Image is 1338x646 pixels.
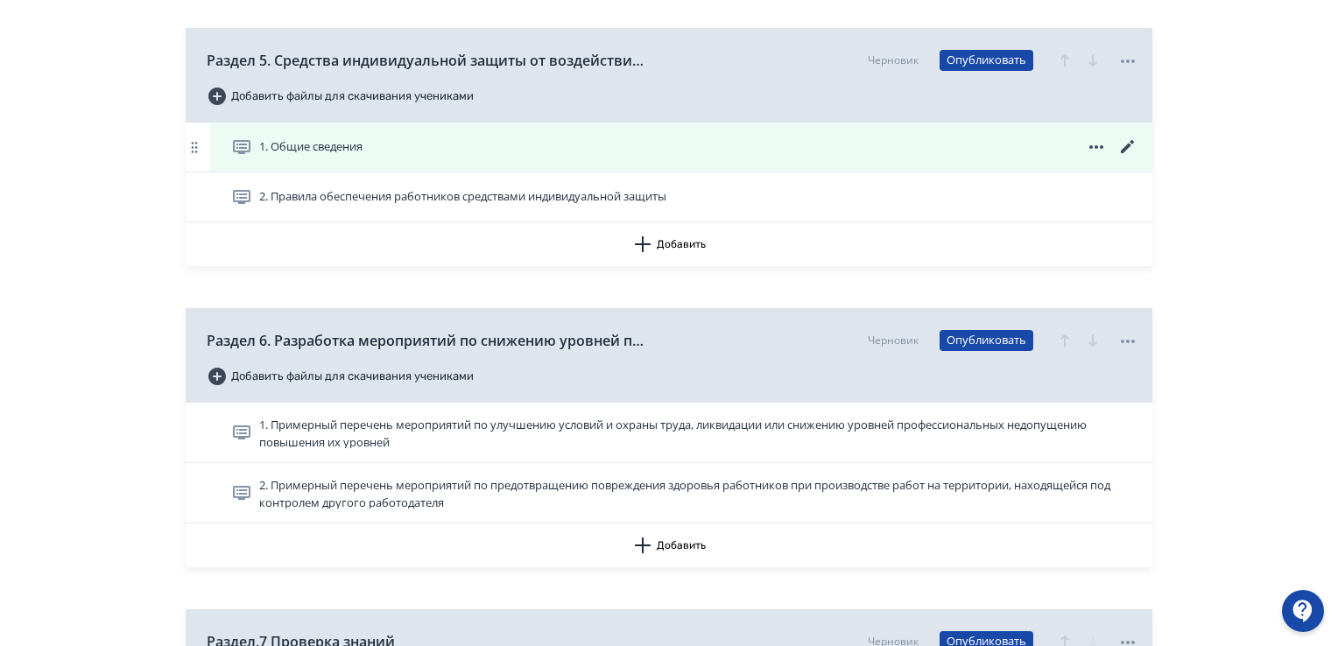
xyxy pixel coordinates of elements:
font: Черновик [868,333,919,348]
font: Добавить [657,539,706,551]
span: 1. Примерный перечень мероприятий по улучшению условий и охраны труда, ликвидации или снижению ур... [259,417,1117,448]
button: Добавить [186,222,1152,266]
font: Раздел 5. Средства индивидуальной защиты от воздействия вредных и (или) опасных производственных ... [207,51,1035,70]
button: Добавить файлы для скачивания учениками [207,362,474,390]
button: Добавить файлы для скачивания учениками [207,82,474,110]
span: 2. Правила обеспечения работников средствами индивидуальной защиты [259,188,666,206]
div: 1. Примерный перечень мероприятий по улучшению условий и охраны труда, ликвидации или снижению ур... [186,403,1152,463]
font: Добавить файлы для скачивания учениками [231,89,474,102]
font: Опубликовать [947,332,1026,348]
button: Добавить [186,523,1152,567]
font: Раздел 6. Разработка мероприятий по снижению уровней профессиональных рисков [207,331,817,350]
button: Опубликовать [940,50,1033,71]
font: 1. Примерный перечень мероприятий по улучшению условий и охраны труда, ликвидации или снижению ур... [259,417,1087,450]
span: 2. Примерный перечень мероприятий по предотвращению повреждения здоровья работников при производс... [259,477,1117,509]
font: 1. Общие сведения [259,138,363,154]
font: Добавить [657,238,706,250]
font: 2. Правила обеспечения работников средствами индивидуальной защиты [259,188,666,204]
button: Опубликовать [940,330,1033,351]
div: 1. Общие сведения [186,123,1152,172]
div: 2. Примерный перечень мероприятий по предотвращению повреждения здоровья работников при производс... [186,463,1152,523]
font: Добавить файлы для скачивания учениками [231,369,474,383]
font: Черновик [868,53,919,67]
span: 1. Общие сведения [259,138,363,156]
font: Опубликовать [947,52,1026,67]
font: 2. Примерный перечень мероприятий по предотвращению повреждения здоровья работников при производс... [259,477,1110,510]
div: 2. Правила обеспечения работников средствами индивидуальной защиты [186,172,1152,222]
